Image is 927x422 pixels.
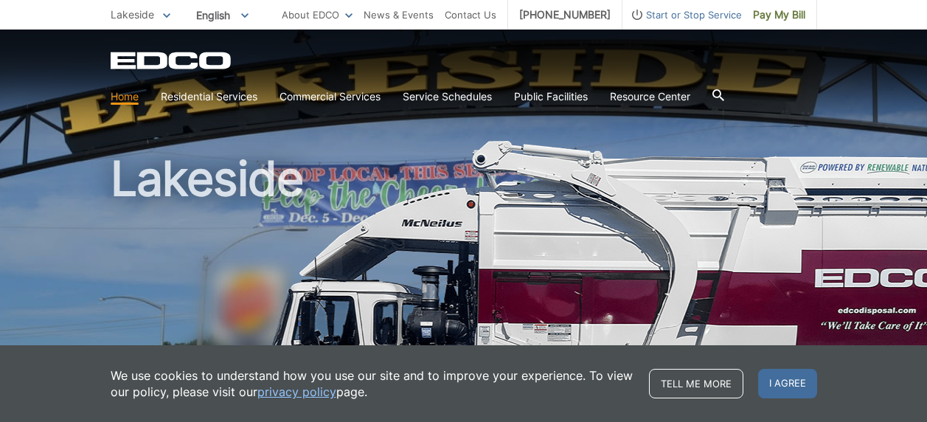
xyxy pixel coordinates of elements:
a: Residential Services [161,89,257,105]
a: Service Schedules [403,89,492,105]
a: Public Facilities [514,89,588,105]
span: English [185,3,260,27]
a: Tell me more [649,369,743,398]
a: Commercial Services [280,89,381,105]
a: Resource Center [610,89,690,105]
span: I agree [758,369,817,398]
span: Pay My Bill [753,7,805,23]
a: News & Events [364,7,434,23]
a: privacy policy [257,384,336,400]
a: Contact Us [445,7,496,23]
a: EDCD logo. Return to the homepage. [111,52,233,69]
a: About EDCO [282,7,353,23]
span: Lakeside [111,8,154,21]
a: Home [111,89,139,105]
p: We use cookies to understand how you use our site and to improve your experience. To view our pol... [111,367,634,400]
